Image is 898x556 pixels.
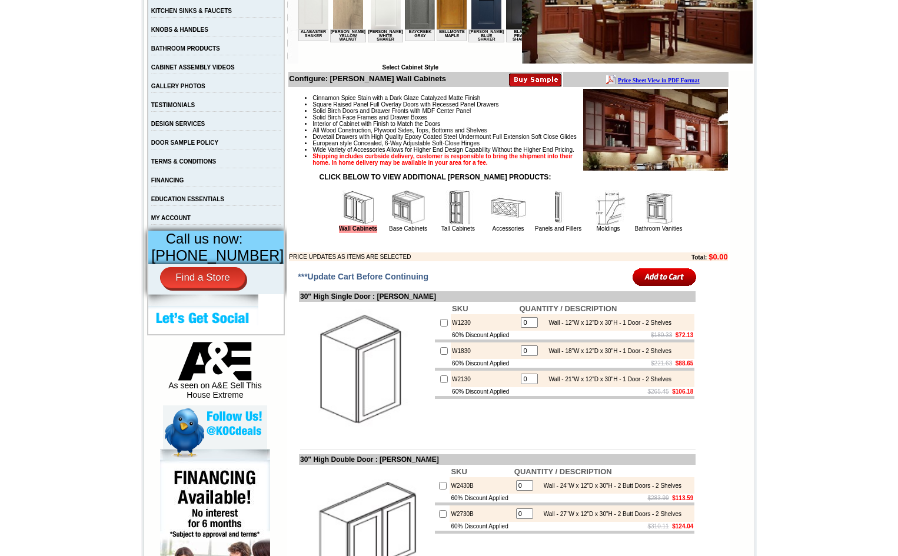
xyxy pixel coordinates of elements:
img: Product Image [583,89,728,171]
b: $0.00 [709,252,728,261]
div: Wall - 18"W x 12"D x 30"H - 1 Door - 2 Shelves [543,348,671,354]
img: Bathroom Vanities [641,190,676,225]
a: KITCHEN SINKS & FAUCETS [151,8,232,14]
b: QUANTITY / DESCRIPTION [519,304,617,313]
strong: CLICK BELOW TO VIEW ADDITIONAL [PERSON_NAME] PRODUCTS: [320,173,551,181]
td: PRICE UPDATES AS ITEMS ARE SELECTED [289,252,627,261]
a: TESTIMONIALS [151,102,195,108]
a: Accessories [493,225,524,232]
b: $88.65 [676,360,694,367]
a: Price Sheet View in PDF Format [14,2,95,12]
td: 30" High Double Door : [PERSON_NAME] [299,454,696,465]
a: DOOR SAMPLE POLICY [151,139,218,146]
a: Wall Cabinets [339,225,377,233]
td: 60% Discount Applied [451,331,518,339]
b: $124.04 [672,523,693,530]
input: Add to Cart [633,267,697,287]
span: European style Concealed, 6-Way Adjustable Soft-Close Hinges [312,140,480,147]
div: Wall - 21"W x 12"D x 30"H - 1 Door - 2 Shelves [543,376,671,382]
td: W2730B [450,505,513,522]
td: 60% Discount Applied [450,522,513,531]
a: MY ACCOUNT [151,215,191,221]
td: W2130 [451,371,518,387]
span: All Wood Construction, Plywood Sides, Tops, Bottoms and Shelves [312,127,487,134]
b: Price Sheet View in PDF Format [14,5,95,11]
img: Base Cabinets [391,190,426,225]
img: 30'' High Single Door [300,303,433,435]
div: Wall - 12"W x 12"D x 30"H - 1 Door - 2 Shelves [543,319,671,326]
s: $283.99 [648,495,669,501]
a: CABINET ASSEMBLY VIDEOS [151,64,235,71]
a: Moldings [596,225,620,232]
a: Find a Store [160,267,245,288]
b: Configure: [PERSON_NAME] Wall Cabinets [289,74,446,83]
td: W2430B [450,477,513,494]
img: pdf.png [2,3,11,12]
img: Moldings [591,190,626,225]
s: $180.33 [651,332,672,338]
img: Wall Cabinets [341,190,376,225]
b: $113.59 [672,495,693,501]
a: TERMS & CONDITIONS [151,158,217,165]
div: As seen on A&E Sell This House Extreme [163,342,267,405]
b: QUANTITY / DESCRIPTION [514,467,612,476]
b: Select Cabinet Style [382,64,438,71]
img: Accessories [491,190,526,225]
span: ***Update Cart Before Continuing [298,272,428,281]
s: $265.45 [648,388,669,395]
span: Square Raised Panel Full Overlay Doors with Recessed Panel Drawers [312,101,498,108]
strong: Shipping includes curbside delivery, customer is responsible to bring the shipment into their hom... [312,153,573,166]
a: Tall Cabinets [441,225,475,232]
a: DESIGN SERVICES [151,121,205,127]
td: 60% Discount Applied [451,359,518,368]
div: Wall - 27"W x 12"D x 30"H - 2 Butt Doors - 2 Shelves [538,511,681,517]
span: Solid Birch Face Frames and Drawer Boxes [312,114,427,121]
s: $310.11 [648,523,669,530]
span: Cinnamon Spice Stain with a Dark Glaze Catalyzed Matte Finish [312,95,480,101]
a: Bathroom Vanities [635,225,683,232]
a: Panels and Fillers [535,225,581,232]
div: Wall - 24"W x 12"D x 30"H - 2 Butt Doors - 2 Shelves [538,482,681,489]
a: BATHROOM PRODUCTS [151,45,220,52]
a: KNOBS & HANDLES [151,26,208,33]
span: Solid Birch Doors and Drawer Fronts with MDF Center Panel [312,108,471,114]
span: Wide Variety of Accessories Allows for Higher End Design Capability Without the Higher End Pricing. [312,147,574,153]
a: Base Cabinets [389,225,427,232]
span: Call us now: [166,231,243,247]
b: SKU [452,304,468,313]
a: FINANCING [151,177,184,184]
td: W1230 [451,314,518,331]
td: 60% Discount Applied [450,494,513,502]
s: $221.63 [651,360,672,367]
td: Black Pearl Shaker [208,54,238,66]
a: GALLERY PHOTOS [151,83,205,89]
img: Tall Cabinets [441,190,476,225]
td: 30" High Single Door : [PERSON_NAME] [299,291,696,302]
img: Panels and Fillers [541,190,576,225]
b: SKU [451,467,467,476]
span: Interior of Cabinet with Finish to Match the Doors [312,121,440,127]
span: [PHONE_NUMBER] [151,247,284,264]
b: Total: [691,254,707,261]
b: $106.18 [672,388,693,395]
td: W1830 [451,342,518,359]
span: Dovetail Drawers with High Quality Epoxy Coated Steel Undermount Full Extension Soft Close Glides [312,134,577,140]
b: $72.13 [676,332,694,338]
a: EDUCATION ESSENTIALS [151,196,224,202]
td: 60% Discount Applied [451,387,518,396]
